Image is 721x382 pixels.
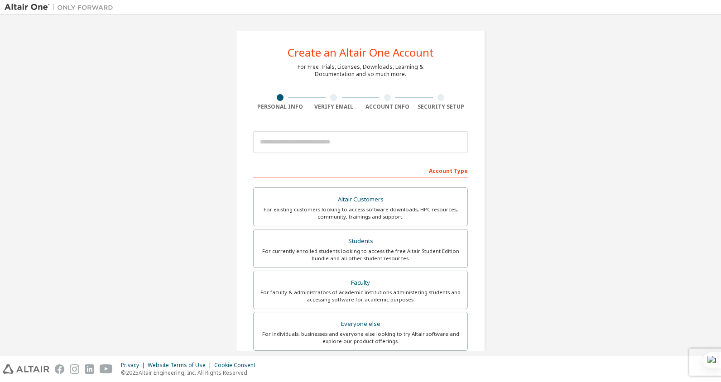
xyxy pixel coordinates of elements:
[414,103,468,110] div: Security Setup
[100,364,113,374] img: youtube.svg
[214,362,261,369] div: Cookie Consent
[259,248,462,262] div: For currently enrolled students looking to access the free Altair Student Edition bundle and all ...
[259,193,462,206] div: Altair Customers
[253,103,307,110] div: Personal Info
[121,369,261,377] p: © 2025 Altair Engineering, Inc. All Rights Reserved.
[259,318,462,330] div: Everyone else
[85,364,94,374] img: linkedin.svg
[70,364,79,374] img: instagram.svg
[259,289,462,303] div: For faculty & administrators of academic institutions administering students and accessing softwa...
[298,63,423,78] div: For Free Trials, Licenses, Downloads, Learning & Documentation and so much more.
[259,330,462,345] div: For individuals, businesses and everyone else looking to try Altair software and explore our prod...
[55,364,64,374] img: facebook.svg
[259,235,462,248] div: Students
[360,103,414,110] div: Account Info
[253,163,468,177] div: Account Type
[288,47,434,58] div: Create an Altair One Account
[3,364,49,374] img: altair_logo.svg
[259,206,462,220] div: For existing customers looking to access software downloads, HPC resources, community, trainings ...
[307,103,361,110] div: Verify Email
[5,3,118,12] img: Altair One
[259,277,462,289] div: Faculty
[121,362,148,369] div: Privacy
[148,362,214,369] div: Website Terms of Use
